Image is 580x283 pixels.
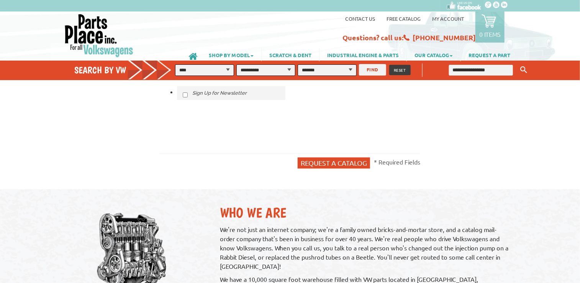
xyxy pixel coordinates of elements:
[220,225,512,271] p: We're not just an internet company; we're a family owned bricks-and-mortar store, and a catalog m...
[201,48,261,61] a: SHOP BY MODEL
[479,30,501,38] p: 0 items
[177,117,293,147] iframe: reCAPTCHA
[374,158,420,167] p: * Required Fields
[461,48,518,61] a: REQUEST A PART
[359,64,386,76] button: FIND
[64,13,134,58] img: Parts Place Inc!
[518,64,529,76] button: Keyword Search
[389,65,411,75] button: RESET
[301,159,367,167] span: Request a catalog
[475,12,505,43] a: 0 items
[262,48,319,61] a: SCRATCH & DENT
[298,158,370,169] button: Request a catalog
[319,48,406,61] a: INDUSTRIAL ENGINE & PARTS
[394,67,406,73] span: RESET
[220,205,512,221] h2: Who We Are
[74,64,179,76] h4: Search by VW
[407,48,460,61] a: OUR CATALOG
[432,15,464,22] a: My Account
[387,15,421,22] a: Free Catalog
[177,86,285,100] label: Sign Up for Newsletter
[345,15,375,22] a: Contact us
